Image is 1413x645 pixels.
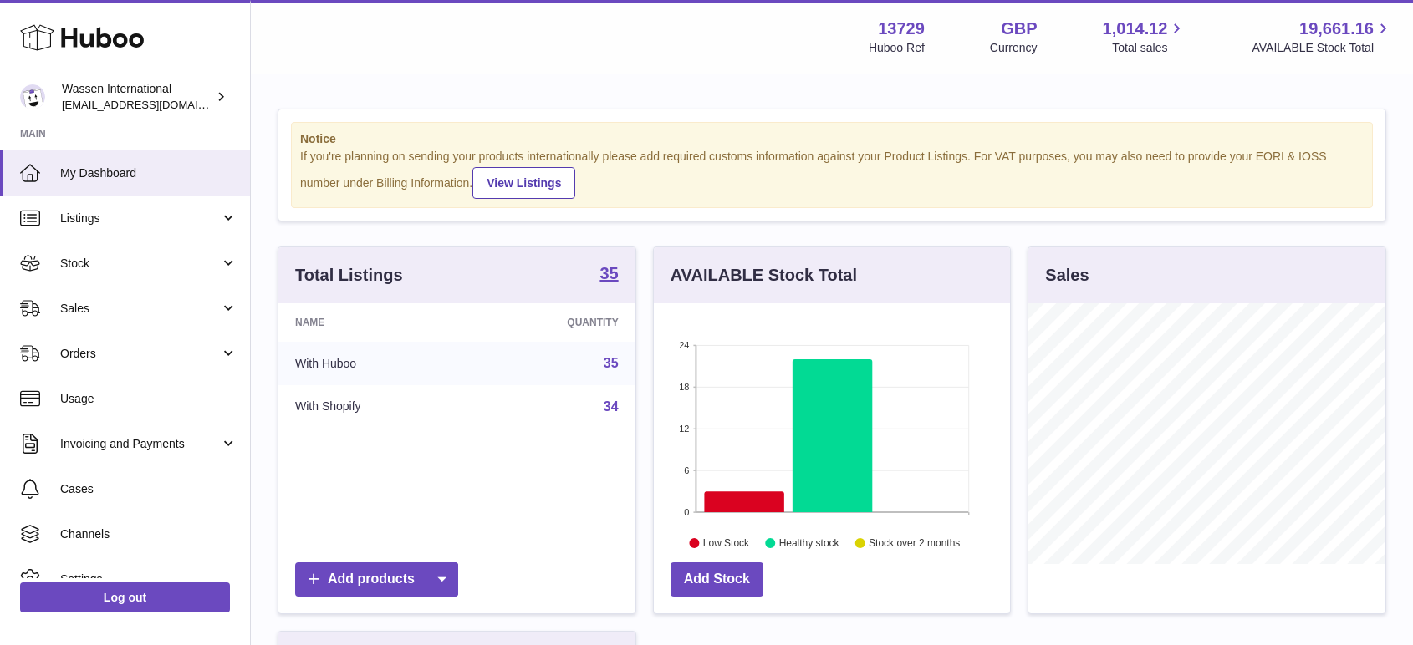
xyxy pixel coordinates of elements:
[20,84,45,109] img: gemma.moses@wassen.com
[60,391,237,407] span: Usage
[1252,18,1393,56] a: 19,661.16 AVAILABLE Stock Total
[60,481,237,497] span: Cases
[869,537,960,549] text: Stock over 2 months
[300,131,1364,147] strong: Notice
[679,340,689,350] text: 24
[62,81,212,113] div: Wassen International
[604,356,619,370] a: 35
[1112,40,1186,56] span: Total sales
[62,98,246,111] span: [EMAIL_ADDRESS][DOMAIN_NAME]
[671,562,763,597] a: Add Stock
[869,40,925,56] div: Huboo Ref
[60,571,237,587] span: Settings
[1299,18,1374,40] span: 19,661.16
[1001,18,1037,40] strong: GBP
[679,424,689,434] text: 12
[684,465,689,475] text: 6
[703,537,750,549] text: Low Stock
[295,264,403,287] h3: Total Listings
[300,149,1364,199] div: If you're planning on sending your products internationally please add required customs informati...
[990,40,1038,56] div: Currency
[1252,40,1393,56] span: AVAILABLE Stock Total
[278,342,471,385] td: With Huboo
[599,265,618,282] strong: 35
[1103,18,1168,40] span: 1,014.12
[779,537,840,549] text: Healthy stock
[278,303,471,342] th: Name
[60,526,237,542] span: Channels
[20,582,230,612] a: Log out
[60,301,220,317] span: Sales
[604,399,619,414] a: 34
[671,264,857,287] h3: AVAILABLE Stock Total
[472,167,575,199] a: View Listings
[878,18,925,40] strong: 13729
[60,256,220,272] span: Stock
[60,436,220,452] span: Invoicing and Payments
[60,165,237,181] span: My Dashboard
[679,382,689,392] text: 18
[1103,18,1187,56] a: 1,014.12 Total sales
[295,562,458,597] a: Add products
[599,265,618,285] a: 35
[278,385,471,429] td: With Shopify
[684,507,689,517] text: 0
[1045,264,1089,287] h3: Sales
[471,303,635,342] th: Quantity
[60,211,220,226] span: Listings
[60,346,220,362] span: Orders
